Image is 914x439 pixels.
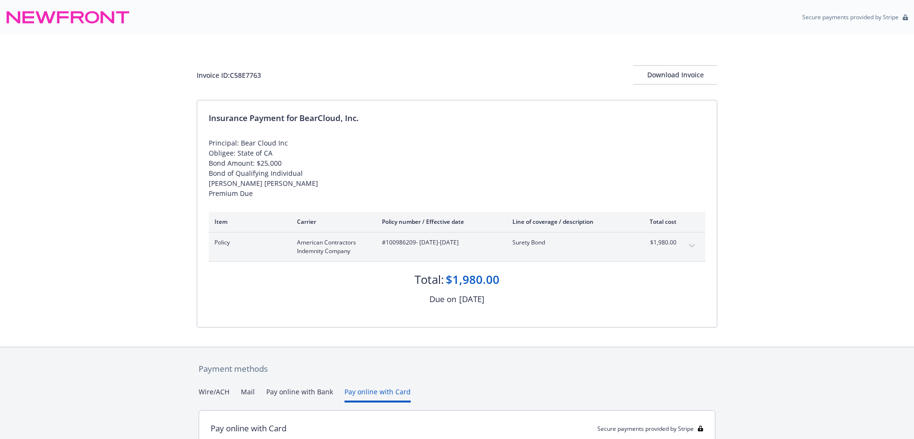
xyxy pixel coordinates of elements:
button: Download Invoice [633,65,717,85]
div: Line of coverage / description [512,218,625,226]
button: expand content [684,238,700,254]
span: Surety Bond [512,238,625,247]
div: Total cost [641,218,677,226]
div: Total: [415,271,444,288]
div: Due on [429,293,456,305]
button: Mail [241,387,255,402]
div: Item [214,218,282,226]
div: Pay online with Card [211,422,286,435]
div: PolicyAmerican Contractors Indemnity Company#100986209- [DATE]-[DATE]Surety Bond$1,980.00expand c... [209,232,705,261]
div: Principal: Bear Cloud Inc Obligee: State of CA Bond Amount: $25,000 Bond of Qualifying Individual... [209,138,705,198]
span: #100986209 - [DATE]-[DATE] [382,238,497,247]
div: Invoice ID: C58E7763 [197,70,261,80]
span: Policy [214,238,282,247]
div: Policy number / Effective date [382,218,497,226]
button: Pay online with Card [344,387,411,402]
span: American Contractors Indemnity Company [297,238,367,256]
div: Secure payments provided by Stripe [597,425,703,433]
div: Carrier [297,218,367,226]
button: Pay online with Bank [266,387,333,402]
div: $1,980.00 [446,271,499,288]
div: Payment methods [199,363,715,375]
p: Secure payments provided by Stripe [802,13,899,21]
button: Wire/ACH [199,387,229,402]
div: Download Invoice [633,66,717,84]
div: Insurance Payment for BearCloud, Inc. [209,112,705,124]
div: [DATE] [459,293,485,305]
span: $1,980.00 [641,238,677,247]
